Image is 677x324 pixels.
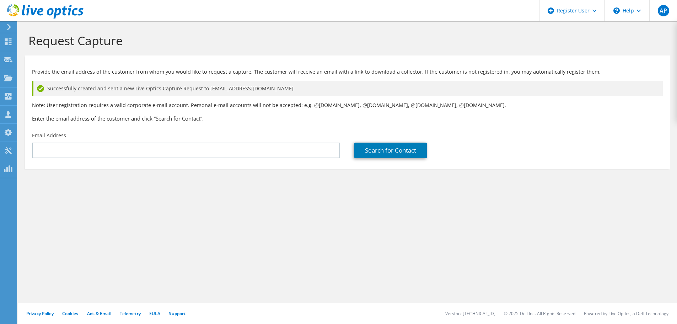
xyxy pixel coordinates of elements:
a: EULA [149,310,160,317]
p: Note: User registration requires a valid corporate e-mail account. Personal e-mail accounts will ... [32,101,663,109]
svg: \n [613,7,620,14]
a: Ads & Email [87,310,111,317]
span: AP [658,5,669,16]
a: Support [169,310,186,317]
li: Version: [TECHNICAL_ID] [445,310,495,317]
h1: Request Capture [28,33,663,48]
a: Cookies [62,310,79,317]
span: Successfully created and sent a new Live Optics Capture Request to [EMAIL_ADDRESS][DOMAIN_NAME] [47,85,294,92]
a: Search for Contact [354,143,427,158]
h3: Enter the email address of the customer and click “Search for Contact”. [32,115,663,122]
p: Provide the email address of the customer from whom you would like to request a capture. The cust... [32,68,663,76]
label: Email Address [32,132,66,139]
li: Powered by Live Optics, a Dell Technology [584,310,668,317]
a: Telemetry [120,310,141,317]
a: Privacy Policy [26,310,54,317]
li: © 2025 Dell Inc. All Rights Reserved [504,310,575,317]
